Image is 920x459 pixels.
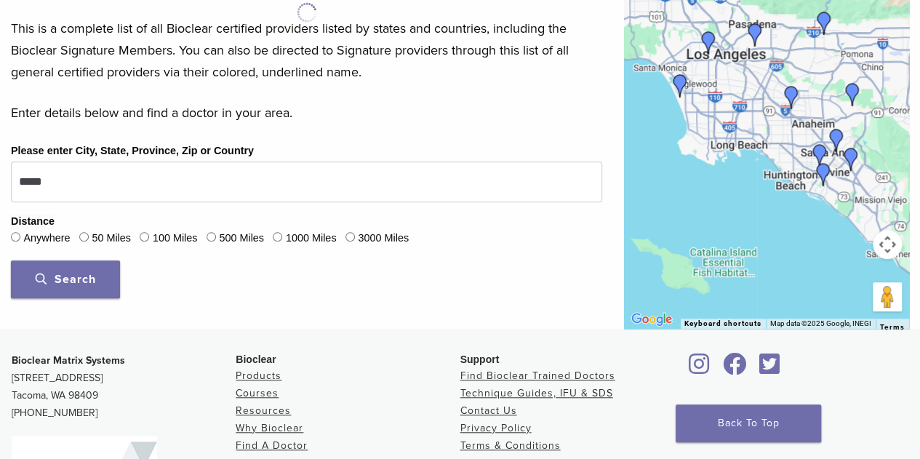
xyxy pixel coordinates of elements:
[460,422,532,434] a: Privacy Policy
[691,25,726,60] div: Dr. Henry Chung
[11,214,55,230] legend: Distance
[770,319,871,327] span: Map data ©2025 Google, INEGI
[11,143,254,159] label: Please enter City, State, Province, Zip or Country
[628,310,676,329] img: Google
[460,370,615,382] a: Find Bioclear Trained Doctors
[236,404,291,417] a: Resources
[807,6,841,41] div: Dr. Joy Helou
[236,370,281,382] a: Products
[236,439,308,452] a: Find A Doctor
[676,404,821,442] a: Back To Top
[774,80,809,115] div: Dr. Henry Chung
[460,387,613,399] a: Technique Guides, IFU & SDS
[219,231,264,247] label: 500 Miles
[460,354,500,365] span: Support
[92,231,131,247] label: 50 Miles
[737,17,772,52] div: Dr. Benjamin Lu
[12,354,125,367] strong: Bioclear Matrix Systems
[873,230,902,259] button: Map camera controls
[236,422,303,434] a: Why Bioclear
[835,77,870,112] div: Dr. Rajeev Prasher
[754,362,785,376] a: Bioclear
[236,387,279,399] a: Courses
[23,231,70,247] label: Anywhere
[460,404,517,417] a: Contact Us
[11,102,602,124] p: Enter details below and find a doctor in your area.
[718,362,751,376] a: Bioclear
[684,362,715,376] a: Bioclear
[684,319,761,329] button: Keyboard shortcuts
[819,123,854,158] div: Dr. Eddie Kao
[11,260,120,298] button: Search
[833,142,868,177] div: Dr. Frank Raymer
[802,138,837,173] div: Dr. Randy Fong
[873,282,902,311] button: Drag Pegman onto the map to open Street View
[628,310,676,329] a: Open this area in Google Maps (opens a new window)
[460,439,561,452] a: Terms & Conditions
[12,352,236,422] p: [STREET_ADDRESS] Tacoma, WA 98409 [PHONE_NUMBER]
[236,354,276,365] span: Bioclear
[11,17,602,83] p: This is a complete list of all Bioclear certified providers listed by states and countries, inclu...
[358,231,409,247] label: 3000 Miles
[286,231,337,247] label: 1000 Miles
[806,157,841,192] div: Dr. James Chau
[663,68,697,103] div: Dr. Sandra Calleros
[153,231,198,247] label: 100 Miles
[36,272,96,287] span: Search
[880,323,905,332] a: Terms (opens in new tab)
